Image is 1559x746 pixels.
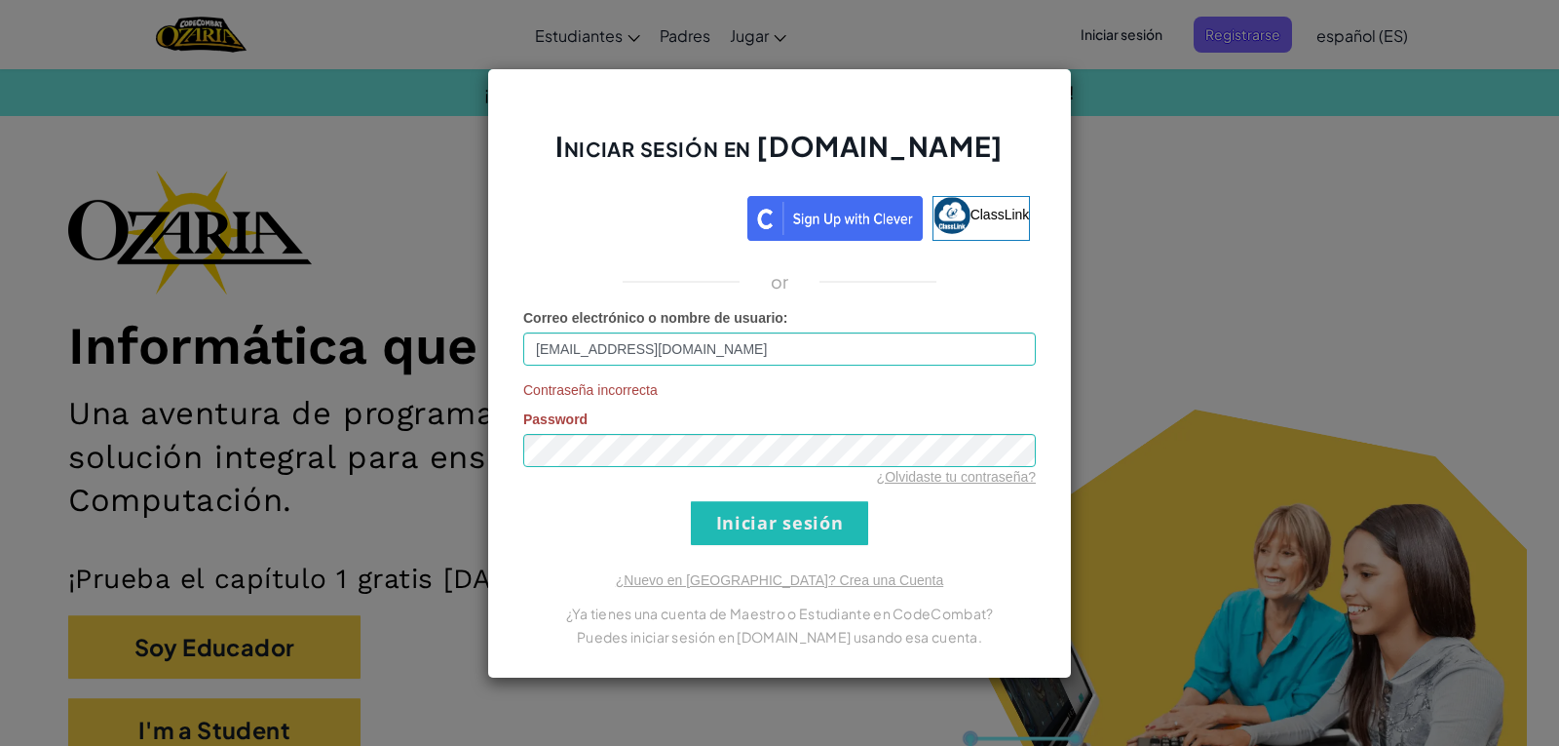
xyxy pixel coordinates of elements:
p: ¿Ya tienes una cuenta de Maestro o Estudiante en CodeCombat? [523,602,1036,625]
iframe: Botón Iniciar sesión con Google [519,194,747,237]
img: classlink-logo-small.png [933,197,970,234]
img: clever_sso_button@2x.png [747,196,923,241]
span: Contraseña incorrecta [523,380,1036,400]
input: Iniciar sesión [691,501,868,545]
span: Password [523,412,588,427]
span: ClassLink [970,206,1030,221]
a: ¿Olvidaste tu contraseña? [877,469,1036,485]
label: : [523,308,788,328]
h2: Iniciar sesión en [DOMAIN_NAME] [523,128,1036,184]
p: or [771,270,789,294]
p: Puedes iniciar sesión en [DOMAIN_NAME] usando esa cuenta. [523,625,1036,648]
a: ¿Nuevo en [GEOGRAPHIC_DATA]? Crea una Cuenta [616,572,943,588]
span: Correo electrónico o nombre de usuario [523,310,783,326]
